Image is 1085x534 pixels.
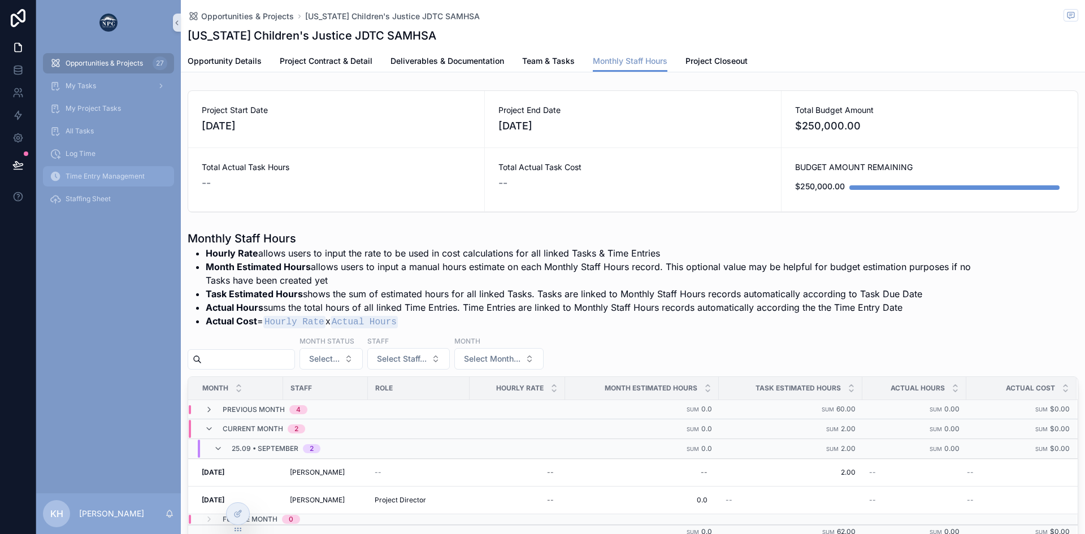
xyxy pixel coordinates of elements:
[476,463,558,481] a: --
[202,468,224,476] strong: [DATE]
[498,175,507,191] span: --
[1006,384,1055,393] span: Actual Cost
[869,468,960,477] a: --
[795,175,845,198] div: $250,000.00
[967,496,1063,505] a: --
[290,468,361,477] a: [PERSON_NAME]
[869,496,960,505] a: --
[223,515,277,524] span: Future Month
[232,444,298,453] span: 25.09 • September
[43,76,174,96] a: My Tasks
[375,468,463,477] a: --
[685,55,748,67] span: Project Closeout
[687,446,699,452] small: Sum
[390,55,504,67] span: Deliverables & Documentation
[305,11,480,22] span: [US_STATE] Children's Justice JDTC SAMHSA
[795,105,1064,116] span: Total Budget Amount
[202,496,276,505] a: [DATE]
[572,463,712,481] a: --
[593,51,667,72] a: Monthly Staff Hours
[66,81,96,90] span: My Tasks
[66,127,94,136] span: All Tasks
[206,261,311,272] strong: Month Estimated Hours
[930,446,942,452] small: Sum
[375,384,393,393] span: Role
[188,55,262,67] span: Opportunity Details
[280,51,372,73] a: Project Contract & Detail
[967,496,974,505] span: --
[206,260,993,287] li: allows users to input a manual hours estimate on each Monthly Staff Hours record. This optional v...
[944,405,960,413] span: 0.00
[930,406,942,413] small: Sum
[967,468,974,477] span: --
[891,384,945,393] span: Actual Hours
[206,288,303,299] strong: Task Estimated Hours
[547,468,554,477] div: --
[498,105,767,116] span: Project End Date
[43,144,174,164] a: Log Time
[206,287,993,301] li: shows the sum of estimated hours for all linked Tasks. Tasks are linked to Monthly Staff Hours re...
[36,45,181,224] div: scrollable content
[1050,424,1070,433] span: $0.00
[826,426,839,432] small: Sum
[300,336,354,346] label: Month Status
[522,51,575,73] a: Team & Tasks
[43,53,174,73] a: Opportunities & Projects27
[576,496,708,505] span: 0.0
[605,384,697,393] span: Month Estimated Hours
[1035,406,1048,413] small: Sum
[188,11,294,22] a: Opportunities & Projects
[202,468,276,477] a: [DATE]
[66,149,96,158] span: Log Time
[701,405,712,413] span: 0.0
[201,11,294,22] span: Opportunities & Projects
[375,496,463,505] a: Project Director
[223,405,285,414] span: Previous Month
[701,424,712,433] span: 0.0
[263,316,325,328] code: Hourly Rate
[188,231,993,246] h1: Monthly Staff Hours
[869,468,876,477] span: --
[826,446,839,452] small: Sum
[375,496,426,505] span: Project Director
[496,384,544,393] span: Hourly Rate
[202,162,471,173] span: Total Actual Task Hours
[294,424,298,433] div: 2
[367,336,389,346] label: Staff
[377,353,427,364] span: Select Staff...
[50,507,63,520] span: KH
[66,194,111,203] span: Staffing Sheet
[367,348,450,370] button: Select Button
[43,189,174,209] a: Staffing Sheet
[522,55,575,67] span: Team & Tasks
[66,172,145,181] span: Time Entry Management
[841,444,856,453] span: 2.00
[476,491,558,509] a: --
[202,496,224,504] strong: [DATE]
[756,384,841,393] span: Task Estimated Hours
[202,105,471,116] span: Project Start Date
[300,348,363,370] button: Select Button
[43,166,174,186] a: Time Entry Management
[202,384,228,393] span: Month
[206,302,263,313] strong: Actual Hours
[701,468,708,477] div: --
[726,468,856,477] span: 2.00
[572,491,712,509] a: 0.0
[841,424,856,433] span: 2.00
[202,118,471,134] span: [DATE]
[66,59,143,68] span: Opportunities & Projects
[290,468,345,477] span: [PERSON_NAME]
[289,515,293,524] div: 0
[498,162,767,173] span: Total Actual Task Cost
[967,468,1063,477] a: --
[296,405,301,414] div: 4
[498,118,767,134] span: [DATE]
[390,51,504,73] a: Deliverables & Documentation
[685,51,748,73] a: Project Closeout
[1050,405,1070,413] span: $0.00
[701,444,712,453] span: 0.0
[547,496,554,505] div: --
[687,406,699,413] small: Sum
[43,98,174,119] a: My Project Tasks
